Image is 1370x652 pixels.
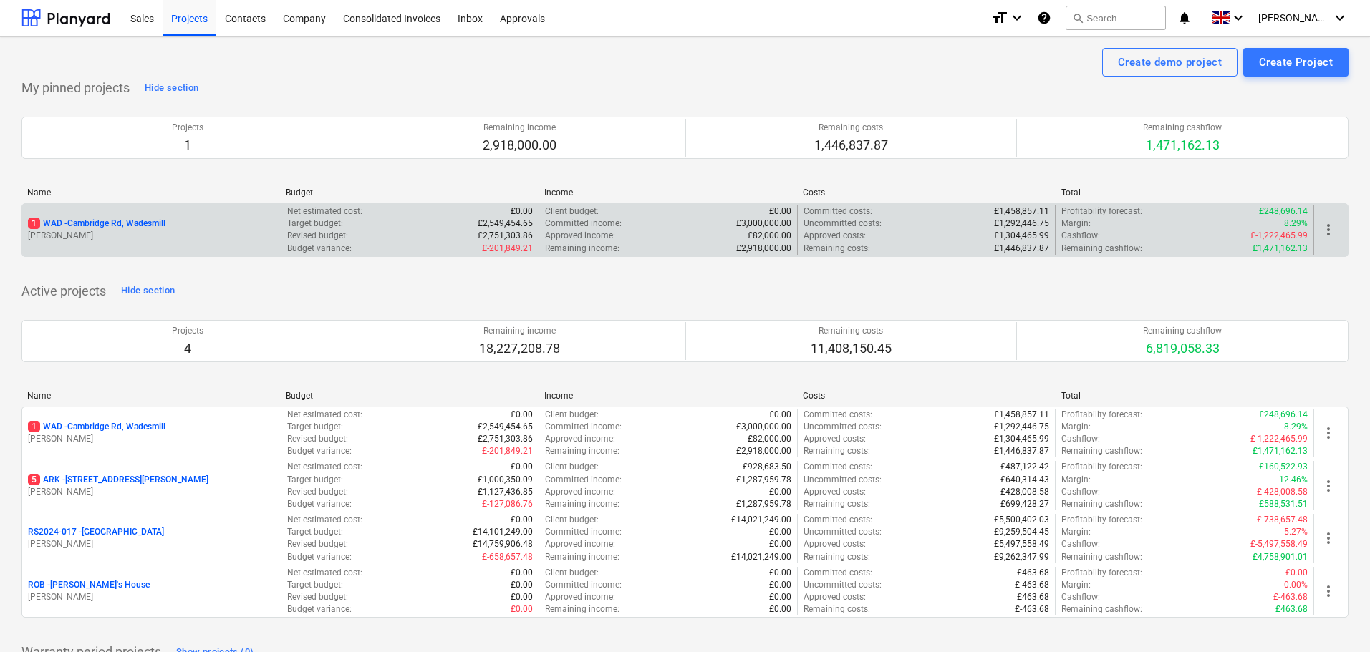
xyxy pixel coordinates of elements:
p: Target budget : [287,579,343,591]
button: Hide section [141,77,202,99]
div: 1WAD -Cambridge Rd, Wadesmill[PERSON_NAME] [28,218,275,242]
p: Cashflow : [1061,538,1100,550]
i: format_size [991,9,1008,26]
p: My pinned projects [21,79,130,97]
p: Budget variance : [287,551,352,563]
p: 0.00% [1284,579,1308,591]
p: Uncommitted costs : [804,218,882,230]
p: Projects [172,325,203,337]
p: Remaining cashflow [1143,325,1222,337]
p: Committed income : [545,526,622,538]
p: £2,751,303.86 [478,433,533,445]
div: 1WAD -Cambridge Rd, Wadesmill[PERSON_NAME] [28,421,275,445]
p: Remaining cashflow : [1061,551,1142,563]
p: Budget variance : [287,243,352,255]
p: Remaining cashflow [1143,122,1222,134]
p: £487,122.42 [1000,461,1049,473]
p: £-201,849.21 [482,445,533,457]
p: £1,471,162.13 [1253,243,1308,255]
div: RS2024-017 -[GEOGRAPHIC_DATA][PERSON_NAME] [28,526,275,550]
div: Costs [803,391,1050,401]
span: more_vert [1320,583,1337,600]
p: Revised budget : [287,486,348,498]
p: Remaining income [479,325,560,337]
p: Remaining income : [545,445,619,457]
p: £5,500,402.03 [994,514,1049,526]
p: £0.00 [511,603,533,615]
p: £428,008.58 [1000,486,1049,498]
p: Net estimated cost : [287,567,362,579]
p: £14,101,249.00 [473,526,533,538]
p: Remaining costs : [804,445,870,457]
span: more_vert [1320,221,1337,238]
p: Projects [172,122,203,134]
div: Hide section [145,80,198,97]
p: Margin : [1061,526,1091,538]
p: Remaining cashflow : [1061,243,1142,255]
p: Margin : [1061,579,1091,591]
p: £588,531.51 [1259,498,1308,510]
div: Create Project [1259,53,1333,72]
p: Approved income : [545,486,615,498]
p: Margin : [1061,474,1091,486]
span: more_vert [1320,530,1337,547]
p: Remaining income : [545,603,619,615]
button: Hide section [117,280,178,303]
p: Remaining cashflow : [1061,603,1142,615]
p: £0.00 [511,409,533,421]
p: £0.00 [1285,567,1308,579]
p: [PERSON_NAME] [28,486,275,498]
span: [PERSON_NAME] [1258,12,1330,24]
p: £82,000.00 [748,230,791,242]
p: Target budget : [287,421,343,433]
p: Approved costs : [804,230,866,242]
p: [PERSON_NAME] [28,538,275,550]
p: RS2024-017 - [GEOGRAPHIC_DATA] [28,526,164,538]
p: [PERSON_NAME] [28,230,275,242]
p: 8.29% [1284,218,1308,230]
p: WAD - Cambridge Rd, Wadesmill [28,421,165,433]
p: Approved income : [545,230,615,242]
i: Knowledge base [1037,9,1051,26]
p: £1,127,436.85 [478,486,533,498]
p: £1,458,857.11 [994,409,1049,421]
span: 1 [28,421,40,432]
button: Create Project [1243,48,1349,77]
p: £248,696.14 [1259,409,1308,421]
span: more_vert [1320,477,1337,495]
p: £-201,849.21 [482,243,533,255]
p: Uncommitted costs : [804,579,882,591]
div: Name [27,188,274,198]
p: 1,471,162.13 [1143,137,1222,154]
p: £-658,657.48 [482,551,533,563]
p: £5,497,558.49 [994,538,1049,550]
p: £0.00 [769,579,791,591]
p: £0.00 [511,514,533,526]
p: Remaining costs : [804,498,870,510]
p: Cashflow : [1061,433,1100,445]
iframe: Chat Widget [1298,583,1370,652]
p: £0.00 [769,409,791,421]
div: Name [27,391,274,401]
p: Cashflow : [1061,230,1100,242]
p: £-1,222,465.99 [1250,433,1308,445]
p: £0.00 [511,205,533,218]
p: Client budget : [545,567,599,579]
i: notifications [1177,9,1192,26]
p: £463.68 [1275,603,1308,615]
p: £9,262,347.99 [994,551,1049,563]
p: Committed costs : [804,205,872,218]
p: Client budget : [545,461,599,473]
p: £1,287,959.78 [736,474,791,486]
p: Revised budget : [287,538,348,550]
p: Profitability forecast : [1061,461,1142,473]
div: Hide section [121,283,175,299]
p: 6,819,058.33 [1143,340,1222,357]
p: Client budget : [545,409,599,421]
p: £-127,086.76 [482,498,533,510]
p: Uncommitted costs : [804,526,882,538]
p: £0.00 [511,461,533,473]
p: £3,000,000.00 [736,421,791,433]
i: keyboard_arrow_down [1331,9,1349,26]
